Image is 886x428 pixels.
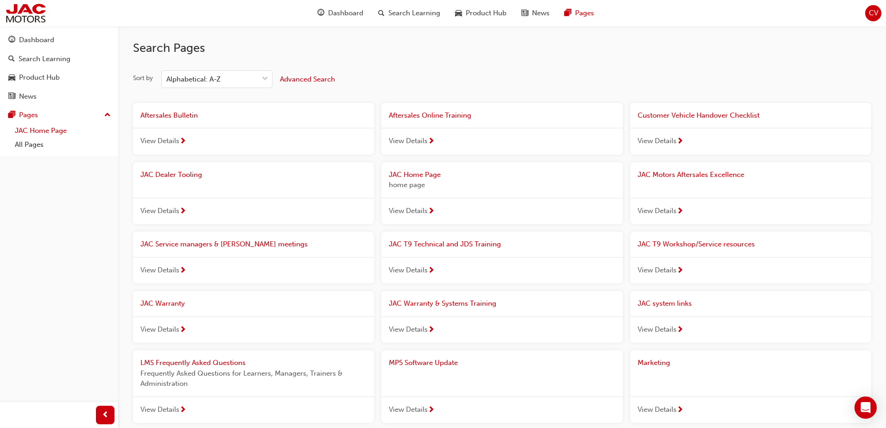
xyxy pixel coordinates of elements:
a: JAC WarrantyView Details [133,291,374,343]
a: Dashboard [4,31,114,49]
span: guage-icon [8,36,15,44]
span: car-icon [8,74,15,82]
a: JAC Service managers & [PERSON_NAME] meetingsView Details [133,232,374,283]
span: View Details [638,404,677,415]
span: MP5 Software Update [389,359,458,367]
span: down-icon [262,73,268,85]
span: Product Hub [466,8,506,19]
span: Pages [575,8,594,19]
span: View Details [389,324,428,335]
span: View Details [638,206,677,216]
a: LMS Frequently Asked QuestionsFrequently Asked Questions for Learners, Managers, Trainers & Admin... [133,350,374,423]
span: View Details [638,136,677,146]
span: View Details [140,206,179,216]
span: up-icon [104,109,111,121]
a: car-iconProduct Hub [448,4,514,23]
span: View Details [389,206,428,216]
span: JAC T9 Workshop/Service resources [638,240,755,248]
a: All Pages [11,138,114,152]
img: jac-portal [5,3,47,24]
span: JAC Warranty [140,299,185,308]
span: car-icon [455,7,462,19]
span: next-icon [677,267,683,275]
span: prev-icon [102,409,109,421]
div: Product Hub [19,72,60,83]
a: JAC T9 Technical and JDS TrainingView Details [381,232,622,283]
span: Frequently Asked Questions for Learners, Managers, Trainers & Administration [140,368,367,389]
span: News [532,8,550,19]
h2: Search Pages [133,41,871,56]
a: JAC system linksView Details [630,291,871,343]
div: Alphabetical: A-Z [166,74,221,85]
a: JAC T9 Workshop/Service resourcesView Details [630,232,871,283]
span: Dashboard [328,8,363,19]
button: DashboardSearch LearningProduct HubNews [4,30,114,107]
span: next-icon [179,138,186,146]
span: JAC system links [638,299,692,308]
span: View Details [140,324,179,335]
a: Search Learning [4,50,114,68]
span: View Details [140,404,179,415]
span: View Details [389,404,428,415]
div: Sort by [133,74,153,83]
a: JAC Home Pagehome pageView Details [381,162,622,225]
div: Open Intercom Messenger [854,397,877,419]
span: next-icon [677,208,683,216]
a: Customer Vehicle Handover ChecklistView Details [630,103,871,155]
span: LMS Frequently Asked Questions [140,359,246,367]
button: Advanced Search [280,70,335,88]
span: Customer Vehicle Handover Checklist [638,111,759,120]
span: news-icon [521,7,528,19]
a: MarketingView Details [630,350,871,423]
div: Dashboard [19,35,54,45]
a: JAC Motors Aftersales ExcellenceView Details [630,162,871,225]
span: next-icon [428,267,435,275]
div: Search Learning [19,54,70,64]
span: next-icon [179,326,186,334]
span: JAC Service managers & [PERSON_NAME] meetings [140,240,308,248]
span: Marketing [638,359,670,367]
span: View Details [140,136,179,146]
a: JAC Home Page [11,124,114,138]
span: next-icon [428,406,435,415]
span: home page [389,180,615,190]
span: guage-icon [317,7,324,19]
span: next-icon [179,208,186,216]
span: View Details [638,265,677,276]
a: Product Hub [4,69,114,86]
a: search-iconSearch Learning [371,4,448,23]
a: MP5 Software UpdateView Details [381,350,622,423]
button: Pages [4,107,114,124]
span: CV [869,8,878,19]
span: JAC Warranty & Systems Training [389,299,496,308]
div: News [19,91,37,102]
span: View Details [389,136,428,146]
a: news-iconNews [514,4,557,23]
span: pages-icon [8,111,15,120]
a: guage-iconDashboard [310,4,371,23]
a: pages-iconPages [557,4,601,23]
span: View Details [389,265,428,276]
span: next-icon [179,267,186,275]
span: next-icon [677,326,683,334]
span: JAC Dealer Tooling [140,170,202,179]
span: next-icon [428,208,435,216]
span: View Details [638,324,677,335]
div: Pages [19,110,38,120]
span: JAC Motors Aftersales Excellence [638,170,744,179]
span: JAC Home Page [389,170,441,179]
span: search-icon [378,7,385,19]
span: next-icon [179,406,186,415]
button: CV [865,5,881,21]
span: news-icon [8,93,15,101]
span: JAC T9 Technical and JDS Training [389,240,501,248]
span: next-icon [677,406,683,415]
a: JAC Warranty & Systems TrainingView Details [381,291,622,343]
span: View Details [140,265,179,276]
span: Search Learning [388,8,440,19]
a: Aftersales Online TrainingView Details [381,103,622,155]
a: News [4,88,114,105]
span: Aftersales Online Training [389,111,471,120]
